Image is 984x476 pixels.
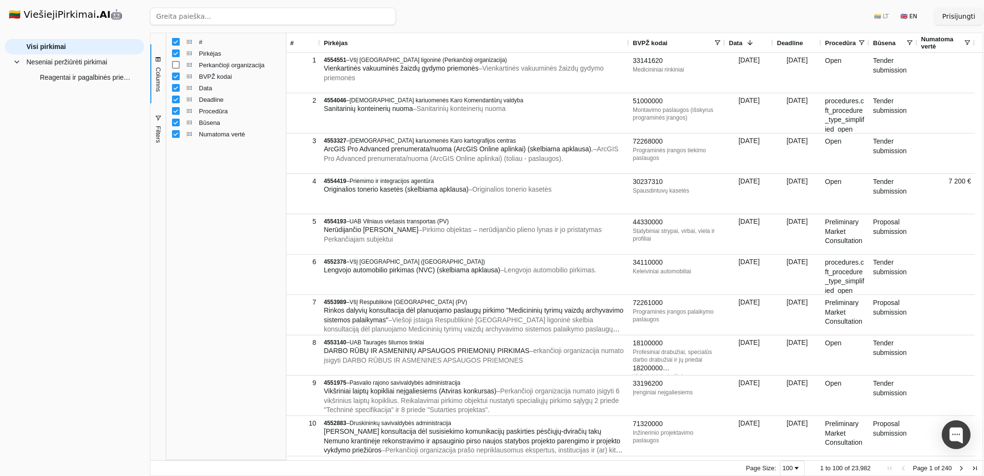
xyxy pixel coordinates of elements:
[324,379,346,386] span: 4551975
[935,464,940,472] span: of
[290,416,316,430] div: 10
[199,119,280,126] span: Būsena
[899,464,907,472] div: Previous Page
[324,258,346,265] span: 4552378
[324,97,346,104] span: 4554046
[633,373,721,382] div: 18300000
[154,67,161,92] span: Columns
[725,53,773,93] div: [DATE]
[633,39,667,47] span: BVPŽ kodai
[199,131,280,138] span: Numatoma vertė
[324,97,625,104] div: –
[725,93,773,133] div: [DATE]
[821,93,869,133] div: procedures.cft_procedure_type_simplified_open
[633,364,721,373] div: 18200000
[324,57,346,63] span: 4554551
[349,339,424,346] span: UAB Tauragės šilumos tinklai
[869,53,917,93] div: Tender submission
[199,108,280,115] span: Procedūra
[324,387,496,395] span: Vikšriniai laiptų kopikliai neįgaliesiems (Atviras konkursas)
[166,36,286,140] div: Column List 9 Columns
[290,39,294,47] span: #
[821,255,869,294] div: procedures.cft_procedure_type_simplified_open
[633,429,721,444] div: Inžinerinio projektavimo paslaugos
[349,218,449,225] span: UAB Vilniaus viešasis transportas (PV)
[166,94,286,105] div: Deadline Column
[324,258,625,266] div: –
[349,299,467,305] span: VšĮ Respublikinė [GEOGRAPHIC_DATA] (PV)
[324,178,346,184] span: 4554419
[851,464,871,472] span: 23,982
[166,117,286,128] div: Būsena Column
[725,335,773,375] div: [DATE]
[821,376,869,415] div: Open
[821,53,869,93] div: Open
[725,255,773,294] div: [DATE]
[324,446,623,473] span: – Perkančioji organizacija prašo nepriklausomus ekspertus, institucijas ir (ar) kitus rinkos daly...
[154,126,161,143] span: Filters
[324,226,602,243] span: – Pirkimo objektas – nerūdijančio plieno lynas ir jo pristatymas Perkančiajam subjektui
[324,105,413,112] span: Sanitarinių konteinerių nuoma
[324,64,479,72] span: Vienkartinės vakuuminės žaizdų gydymo priemonės
[324,347,624,364] span: – erkančioji organizacija numato įsigyti DARBO RŪBUS IR ASMENINES APSAUGOS PRIEMONES
[633,379,721,389] div: 33196200
[825,464,831,472] span: to
[633,339,721,348] div: 18100000
[199,38,280,46] span: #
[725,376,773,415] div: [DATE]
[913,464,927,472] span: Page
[349,137,516,144] span: [DEMOGRAPHIC_DATA] kariuomenės Karo kartografijos centras
[869,134,917,173] div: Tender submission
[869,295,917,335] div: Proposal submission
[324,460,625,467] div: –
[324,218,346,225] span: 4554193
[166,82,286,94] div: Data Column
[725,174,773,214] div: [DATE]
[324,137,625,145] div: –
[941,464,952,472] span: 240
[349,57,507,63] span: VšĮ [GEOGRAPHIC_DATA] ligoninė (Perkančioji organizacija)
[746,464,776,472] div: Page Size:
[413,105,505,112] span: – Sanitarinių konteinerių nuoma
[633,373,721,380] div: Viršutiniai drabužiai
[96,9,111,20] strong: .AI
[633,106,721,122] div: Montavimo paslaugos (išskyrus programinės įrangos)
[324,339,346,346] span: 4553140
[349,97,523,104] span: [DEMOGRAPHIC_DATA] kariuomenės Karo Komendantūrų valdyba
[869,376,917,415] div: Tender submission
[633,268,721,275] div: Keleiviniai automobiliai
[958,464,965,472] div: Next Page
[290,215,316,229] div: 5
[324,39,348,47] span: Pirkėjas
[324,427,620,454] span: [PERSON_NAME] konsultacija dėl susisiekimo komunikacijų paskirties pėsčiųjų-dviračių takų Nemuno ...
[324,266,500,274] span: Lengvojo automobilio pirkimas (NVC) (skelbiama apklausa)
[199,96,280,103] span: Deadline
[780,461,805,476] div: Page Size
[199,61,280,69] span: Perkančioji organizacija
[773,255,821,294] div: [DATE]
[869,416,917,456] div: Proposal submission
[845,464,850,472] span: of
[633,419,721,429] div: 71320000
[820,464,824,472] span: 1
[349,258,485,265] span: VšĮ [GEOGRAPHIC_DATA] ([GEOGRAPHIC_DATA])
[349,379,460,386] span: Pasvalio rajono savivaldybės administracija
[349,420,451,427] span: Druskininkų savivaldybės administracija
[40,70,135,85] span: Reagentai ir pagalbinės priemonės kraujo krešėjimo tyrimams atlikti kartu su analizatoraisu įsigi...
[633,56,721,66] div: 33141620
[150,8,396,25] input: Greita paieška...
[324,64,603,82] span: – Vienkartinės vakuuminės žaizdų gydymo priemonės
[725,214,773,254] div: [DATE]
[26,39,66,54] span: Visi pirkimai
[971,464,979,472] div: Last Page
[290,295,316,309] div: 7
[468,185,552,193] span: – Originalios tonerio kasetės
[821,214,869,254] div: Preliminary Market Consultation
[290,255,316,269] div: 6
[773,214,821,254] div: [DATE]
[324,306,624,324] span: Rinkos dalyvių konsultacija dėl planuojamo paslaugų pirkimo "Medicininių tyrimų vaizdų archyvavim...
[324,226,418,233] span: Nerūdijančio [PERSON_NAME]
[290,376,316,390] div: 9
[869,335,917,375] div: Tender submission
[773,335,821,375] div: [DATE]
